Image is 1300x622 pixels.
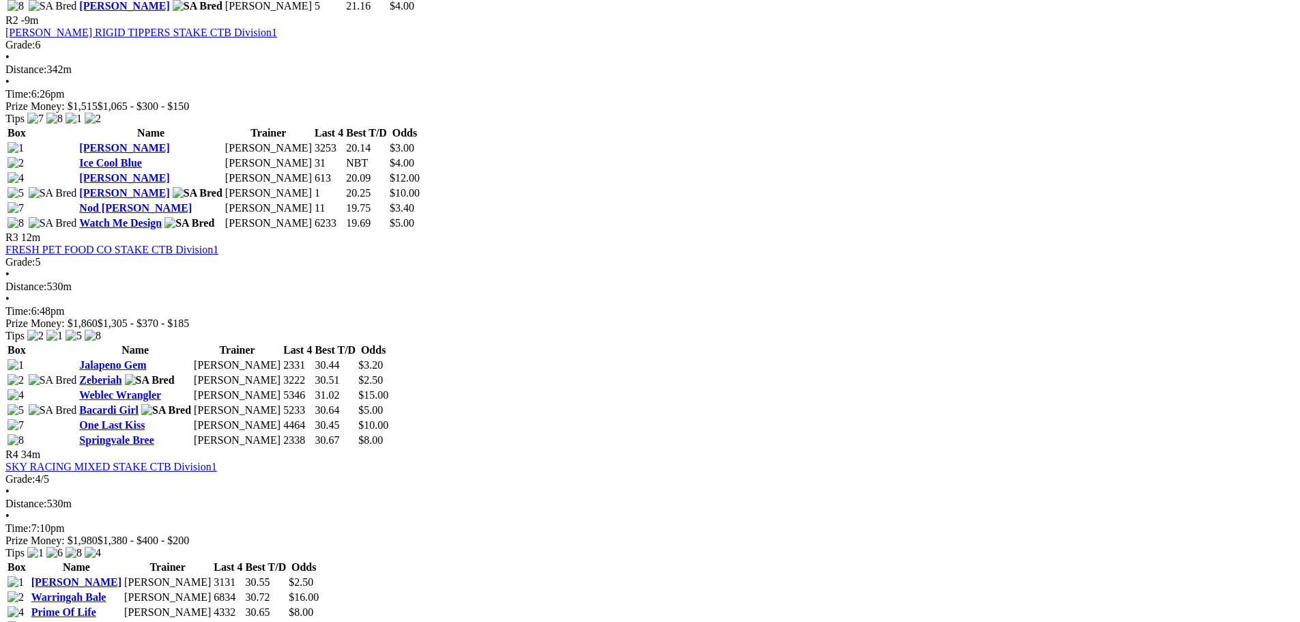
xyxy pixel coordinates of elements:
[31,576,121,588] a: [PERSON_NAME]
[314,388,356,402] td: 31.02
[358,374,383,386] span: $2.50
[85,113,101,125] img: 2
[46,547,63,559] img: 6
[29,404,77,416] img: SA Bred
[5,485,10,497] span: •
[283,343,313,357] th: Last 4
[79,172,169,184] a: [PERSON_NAME]
[288,561,319,574] th: Odds
[79,157,142,169] a: Ice Cool Blue
[5,498,1295,510] div: 530m
[5,305,31,317] span: Time:
[314,171,344,185] td: 613
[5,39,1295,51] div: 6
[193,358,281,372] td: [PERSON_NAME]
[193,404,281,417] td: [PERSON_NAME]
[225,126,313,140] th: Trainer
[5,281,1295,293] div: 530m
[193,434,281,447] td: [PERSON_NAME]
[29,187,77,199] img: SA Bred
[225,216,313,230] td: [PERSON_NAME]
[27,330,44,342] img: 2
[31,591,106,603] a: Warringah Bale
[225,156,313,170] td: [PERSON_NAME]
[358,389,388,401] span: $15.00
[98,317,190,329] span: $1,305 - $370 - $185
[5,522,1295,535] div: 7:10pm
[358,343,389,357] th: Odds
[27,547,44,559] img: 1
[5,547,25,559] span: Tips
[8,591,24,604] img: 2
[5,535,1295,547] div: Prize Money: $1,980
[389,126,420,140] th: Odds
[29,374,77,386] img: SA Bred
[5,510,10,522] span: •
[141,404,191,416] img: SA Bred
[314,404,356,417] td: 30.64
[193,343,281,357] th: Trainer
[283,358,313,372] td: 2331
[8,374,24,386] img: 2
[345,126,388,140] th: Best T/D
[283,373,313,387] td: 3222
[124,576,212,589] td: [PERSON_NAME]
[390,157,414,169] span: $4.00
[31,606,96,618] a: Prime Of Life
[283,434,313,447] td: 2338
[79,217,162,229] a: Watch Me Design
[66,547,82,559] img: 8
[5,281,46,292] span: Distance:
[8,389,24,401] img: 4
[8,359,24,371] img: 1
[8,127,26,139] span: Box
[5,330,25,341] span: Tips
[193,388,281,402] td: [PERSON_NAME]
[289,576,313,588] span: $2.50
[244,561,287,574] th: Best T/D
[314,201,344,215] td: 11
[79,404,139,416] a: Bacardi Girl
[8,172,24,184] img: 4
[29,217,77,229] img: SA Bred
[46,330,63,342] img: 1
[225,201,313,215] td: [PERSON_NAME]
[85,547,101,559] img: 4
[79,202,192,214] a: Nod [PERSON_NAME]
[98,535,190,546] span: $1,380 - $400 - $200
[345,141,388,155] td: 20.14
[358,434,383,446] span: $8.00
[79,389,161,401] a: Weblec Wrangler
[345,156,388,170] td: NBT
[390,202,414,214] span: $3.40
[8,576,24,589] img: 1
[78,126,223,140] th: Name
[5,27,277,38] a: [PERSON_NAME] RIGID TIPPERS STAKE CTB Division1
[124,591,212,604] td: [PERSON_NAME]
[5,256,35,268] span: Grade:
[289,606,313,618] span: $8.00
[244,591,287,604] td: 30.72
[314,358,356,372] td: 30.44
[314,419,356,432] td: 30.45
[213,561,243,574] th: Last 4
[314,216,344,230] td: 6233
[78,343,192,357] th: Name
[85,330,101,342] img: 8
[314,141,344,155] td: 3253
[8,217,24,229] img: 8
[8,434,24,447] img: 8
[345,171,388,185] td: 20.09
[5,498,46,509] span: Distance:
[225,186,313,200] td: [PERSON_NAME]
[5,317,1295,330] div: Prize Money: $1,860
[314,186,344,200] td: 1
[31,561,122,574] th: Name
[193,373,281,387] td: [PERSON_NAME]
[390,172,420,184] span: $12.00
[5,522,31,534] span: Time:
[390,187,420,199] span: $10.00
[314,343,356,357] th: Best T/D
[8,187,24,199] img: 5
[79,359,146,371] a: Jalapeno Gem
